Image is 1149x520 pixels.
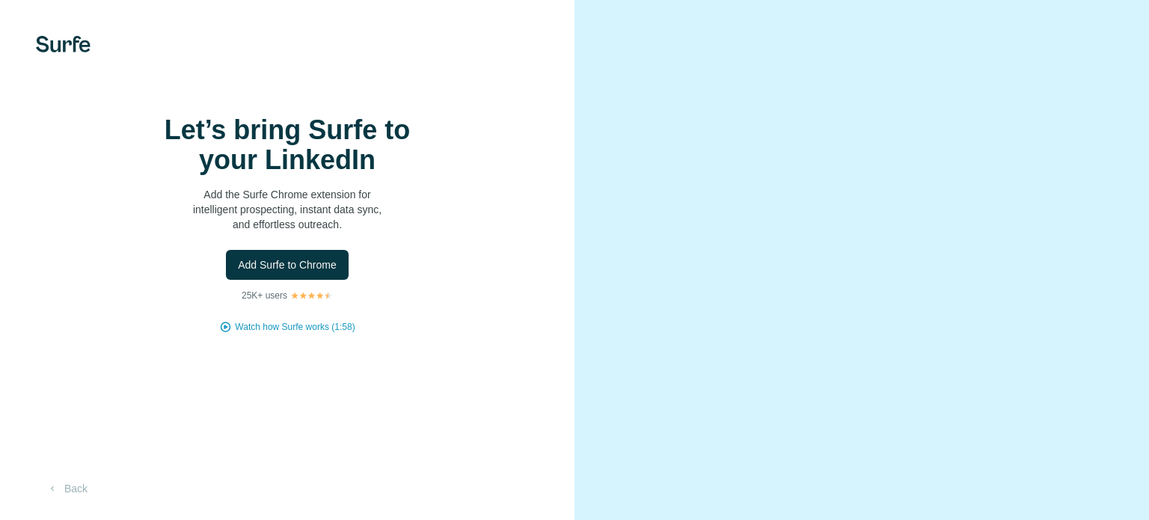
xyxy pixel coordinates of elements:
button: Add Surfe to Chrome [226,250,349,280]
p: 25K+ users [242,289,287,302]
span: Add Surfe to Chrome [238,257,337,272]
p: Add the Surfe Chrome extension for intelligent prospecting, instant data sync, and effortless out... [138,187,437,232]
img: Rating Stars [290,291,333,300]
h1: Let’s bring Surfe to your LinkedIn [138,115,437,175]
img: Surfe's logo [36,36,91,52]
button: Watch how Surfe works (1:58) [235,320,355,334]
button: Back [36,475,98,502]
